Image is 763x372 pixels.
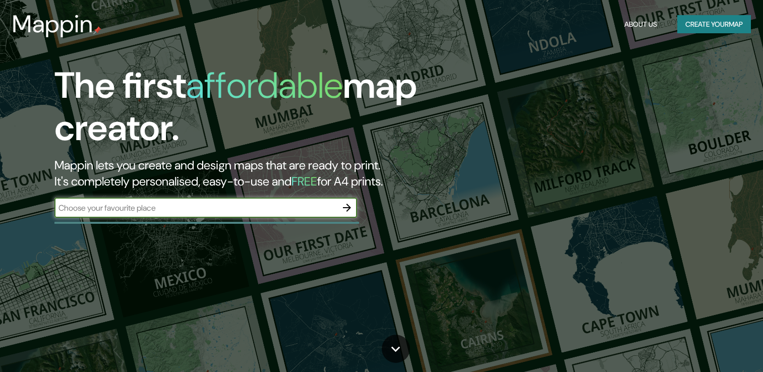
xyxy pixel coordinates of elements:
h3: Mappin [12,10,93,38]
h2: Mappin lets you create and design maps that are ready to print. It's completely personalised, eas... [54,157,436,190]
button: Create yourmap [677,15,751,34]
h1: The first map creator. [54,65,436,157]
iframe: Help widget launcher [673,333,752,361]
h5: FREE [291,173,317,189]
input: Choose your favourite place [54,202,337,214]
h1: affordable [186,62,343,109]
button: About Us [620,15,661,34]
img: mappin-pin [93,26,101,34]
